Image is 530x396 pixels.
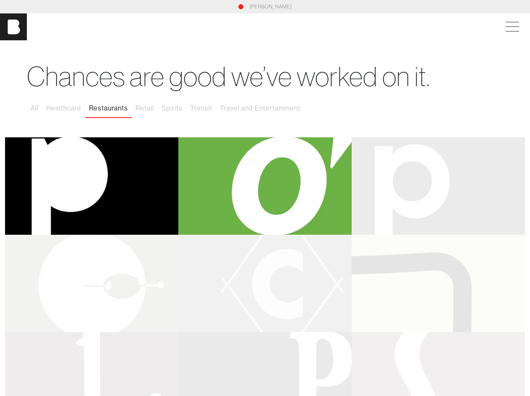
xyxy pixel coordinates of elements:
a: [PERSON_NAME] [250,3,292,10]
button: Spirits [158,100,186,117]
button: All [27,100,42,117]
h1: Chances are good we’ve worked on it. [27,60,503,93]
button: Retail [132,100,158,117]
button: Travel and Entertainment [216,100,304,117]
button: Transit [186,100,216,117]
button: Healthcare [42,100,85,117]
button: Restaurants [85,100,132,117]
